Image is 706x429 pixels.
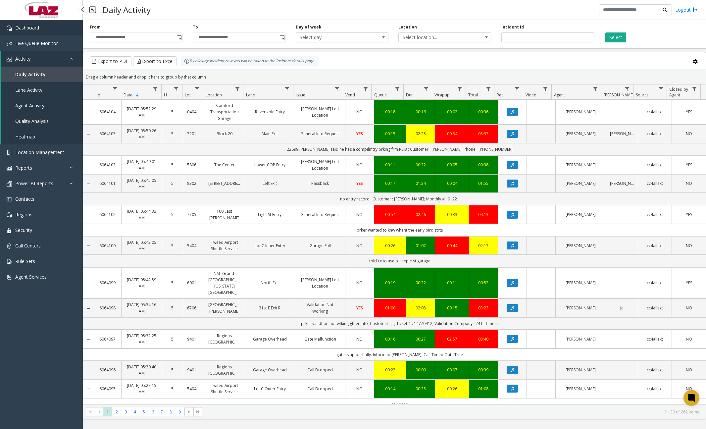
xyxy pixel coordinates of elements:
a: 5 [166,211,179,218]
a: NO [349,280,370,286]
a: 540419 [187,242,200,249]
a: 6064102 [98,211,117,218]
a: YES [349,131,370,137]
a: Lot Filter Menu [192,84,201,93]
a: cc4allext [642,180,668,187]
a: 00:18 [378,109,402,115]
a: [DATE] 05:44:32 AM [126,208,158,221]
img: 'icon' [7,166,12,171]
label: Day of week [296,24,322,30]
span: Toggle popup [278,33,285,42]
a: NO [676,131,702,137]
img: 'icon' [7,259,12,264]
a: Call Dropped [299,367,341,373]
div: 01:07 [410,242,431,249]
div: 00:27 [410,336,431,342]
a: 00:52 [473,280,494,286]
a: [PERSON_NAME] [560,336,602,342]
a: 6064101 [98,180,117,187]
a: 00:04 [439,180,465,187]
a: Tweed Airport Shuttle Service [208,239,241,252]
a: Main Exit [249,131,291,137]
a: Vend Filter Menu [361,84,370,93]
div: 00:19 [378,280,402,286]
a: 770502 [187,211,200,218]
a: Lot C Inner Entry [249,242,291,249]
div: 04:13 [473,211,494,218]
img: 'icon' [7,228,12,233]
a: [PERSON_NAME] [560,305,602,311]
span: YES [356,131,363,136]
a: 00:54 [378,211,402,218]
a: Id Filter Menu [111,84,120,93]
a: 00:26 [378,242,402,249]
a: 01:00 [378,305,402,311]
div: 00:11 [439,280,465,286]
span: Activity [15,56,30,62]
a: NO [349,211,370,218]
a: Source Filter Menu [656,84,665,93]
span: Location Management [15,149,64,155]
a: 5 [166,305,179,311]
a: [PERSON_NAME] Left Location [299,158,341,171]
span: YES [686,162,692,168]
a: 6064104 [98,109,117,115]
a: 00:11 [378,162,402,168]
td: told cx to use o 1 teple st garage [94,255,706,267]
a: Collapse Details [83,306,94,311]
span: Agent Activity [15,102,44,109]
span: NO [356,336,363,342]
a: 00:17 [378,180,402,187]
a: cc4allext [642,305,668,311]
a: 31st E Exit R [249,305,291,311]
a: NM- Grand-[GEOGRAPHIC_DATA]-[US_STATE][GEOGRAPHIC_DATA] [208,270,241,296]
img: pageIcon [89,2,96,18]
a: 5 [166,131,179,137]
img: logout [692,6,698,13]
a: [DATE] 05:52:29 AM [126,106,158,118]
div: 00:33 [439,211,465,218]
a: 5 [166,180,179,187]
a: Gate Malfunction [299,336,341,342]
a: 00:22 [410,280,431,286]
a: [DATE] 05:30:40 AM [126,364,158,376]
a: 5 [166,109,179,115]
a: 720118 [187,131,200,137]
a: [PERSON_NAME] [610,180,634,187]
a: 00:07 [439,367,465,373]
a: 5 [166,336,179,342]
a: 02:17 [473,242,494,249]
div: 02:57 [439,336,465,342]
a: cc4allext [642,280,668,286]
span: Live Queue Monitor [15,40,58,46]
a: 00:36 [473,109,494,115]
td: prker wanted to knw whent the early bird strts [94,224,706,236]
div: 00:16 [378,336,402,342]
a: YES [676,162,702,168]
a: Garage Overhead [249,367,291,373]
a: Collapse Details [83,181,94,187]
a: Daily Activity [1,67,83,82]
span: Reports [15,165,32,171]
a: NO [676,336,702,342]
a: cc4allext [642,336,668,342]
span: Heatmap [15,134,35,140]
a: [PERSON_NAME] [560,280,602,286]
div: 02:28 [410,131,431,137]
a: 00:16 [410,109,431,115]
a: 01:34 [410,180,431,187]
a: Logout [675,6,698,13]
span: Agent Services [15,274,47,280]
span: Dashboard [15,25,39,31]
a: [PERSON_NAME] [560,180,602,187]
div: 00:05 [439,162,465,168]
div: 00:02 [439,109,465,115]
a: [DATE] 05:45:05 AM [126,177,158,190]
a: NO [349,109,370,115]
a: Heatmap [1,129,83,144]
a: Queue Filter Menu [393,84,402,93]
a: Light St Entry [249,211,291,218]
